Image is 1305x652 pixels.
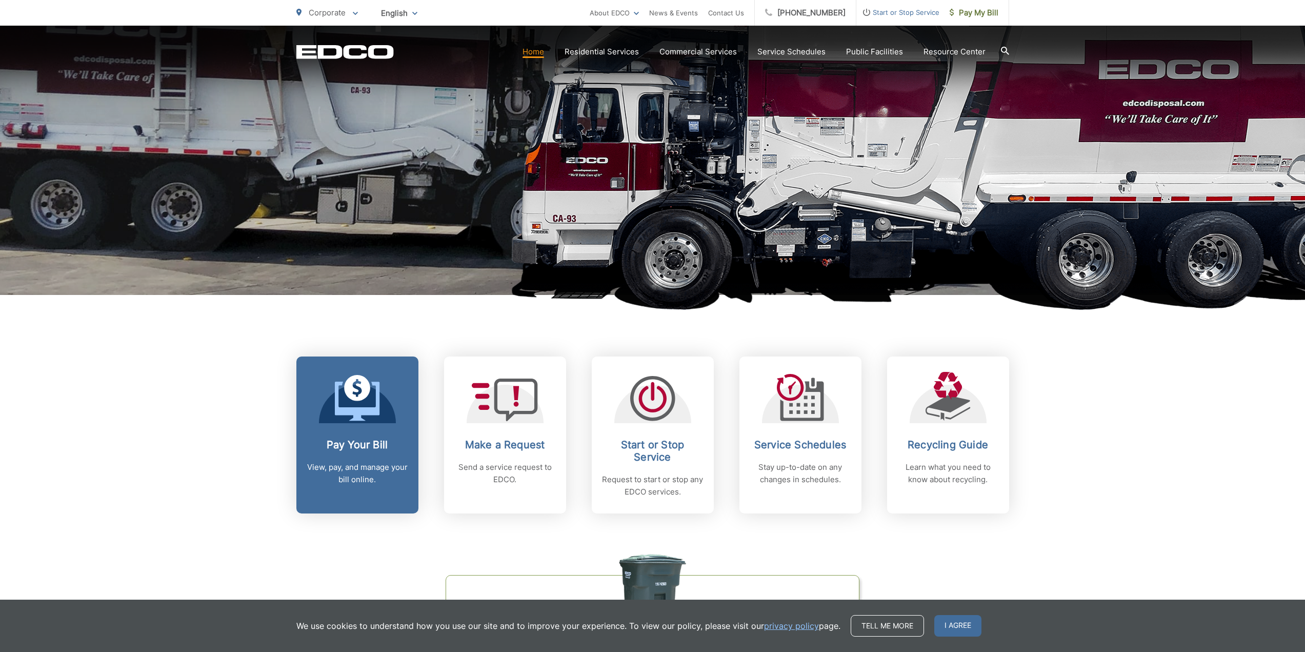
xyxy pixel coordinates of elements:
[750,461,851,486] p: Stay up-to-date on any changes in schedules.
[373,4,425,22] span: English
[739,357,861,513] a: Service Schedules Stay up-to-date on any changes in schedules.
[602,473,704,498] p: Request to start or stop any EDCO services.
[851,615,924,637] a: Tell me more
[296,45,394,59] a: EDCD logo. Return to the homepage.
[659,46,737,58] a: Commercial Services
[950,7,998,19] span: Pay My Bill
[649,7,698,19] a: News & Events
[307,439,408,451] h2: Pay Your Bill
[309,8,346,17] span: Corporate
[750,439,851,451] h2: Service Schedules
[757,46,826,58] a: Service Schedules
[590,7,639,19] a: About EDCO
[454,461,556,486] p: Send a service request to EDCO.
[296,357,418,513] a: Pay Your Bill View, pay, and manage your bill online.
[897,439,999,451] h2: Recycling Guide
[846,46,903,58] a: Public Facilities
[523,46,544,58] a: Home
[296,620,840,632] p: We use cookies to understand how you use our site and to improve your experience. To view our pol...
[454,439,556,451] h2: Make a Request
[934,615,981,637] span: I agree
[923,46,986,58] a: Resource Center
[565,46,639,58] a: Residential Services
[444,357,566,513] a: Make a Request Send a service request to EDCO.
[708,7,744,19] a: Contact Us
[307,461,408,486] p: View, pay, and manage your bill online.
[764,620,819,632] a: privacy policy
[897,461,999,486] p: Learn what you need to know about recycling.
[602,439,704,463] h2: Start or Stop Service
[887,357,1009,513] a: Recycling Guide Learn what you need to know about recycling.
